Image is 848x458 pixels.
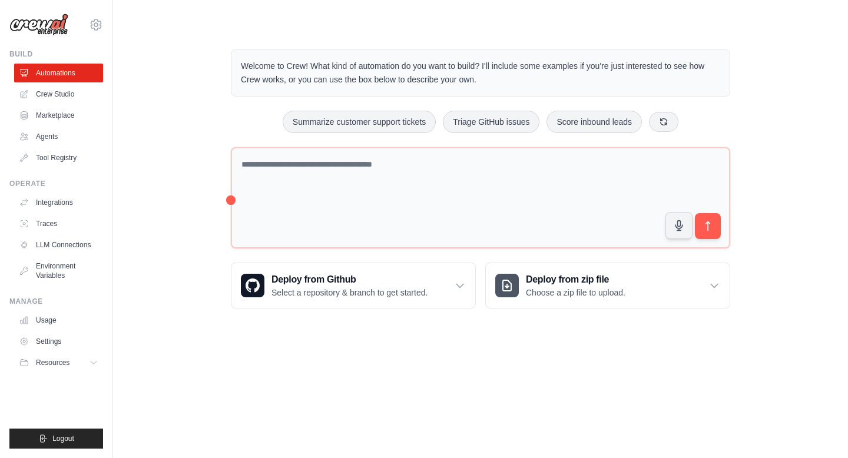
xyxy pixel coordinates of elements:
[14,214,103,233] a: Traces
[14,311,103,330] a: Usage
[241,59,720,87] p: Welcome to Crew! What kind of automation do you want to build? I'll include some examples if you'...
[9,179,103,188] div: Operate
[9,429,103,449] button: Logout
[271,287,428,298] p: Select a repository & branch to get started.
[14,332,103,351] a: Settings
[14,353,103,372] button: Resources
[14,148,103,167] a: Tool Registry
[52,434,74,443] span: Logout
[9,297,103,306] div: Manage
[14,193,103,212] a: Integrations
[14,127,103,146] a: Agents
[36,358,69,367] span: Resources
[271,273,428,287] h3: Deploy from Github
[9,14,68,36] img: Logo
[14,106,103,125] a: Marketplace
[546,111,642,133] button: Score inbound leads
[14,257,103,285] a: Environment Variables
[526,287,625,298] p: Choose a zip file to upload.
[526,273,625,287] h3: Deploy from zip file
[9,49,103,59] div: Build
[443,111,539,133] button: Triage GitHub issues
[14,85,103,104] a: Crew Studio
[14,64,103,82] a: Automations
[283,111,436,133] button: Summarize customer support tickets
[789,401,848,458] iframe: Chat Widget
[14,235,103,254] a: LLM Connections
